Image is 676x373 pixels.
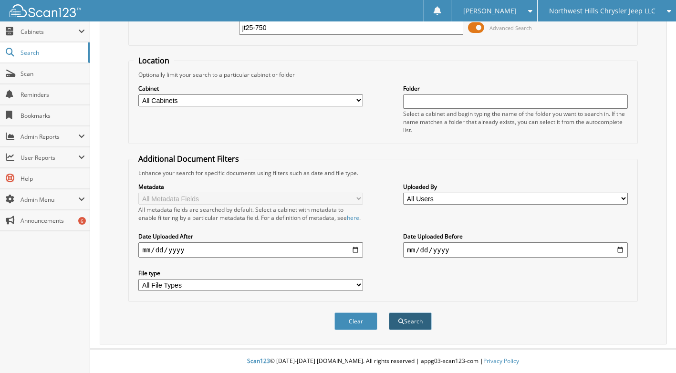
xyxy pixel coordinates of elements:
label: Cabinet [138,84,363,93]
label: Date Uploaded Before [403,232,627,240]
div: © [DATE]-[DATE] [DOMAIN_NAME]. All rights reserved | appg03-scan123-com | [90,350,676,373]
input: start [138,242,363,258]
span: Northwest Hills Chrysler Jeep LLC [549,8,655,14]
legend: Location [134,55,174,66]
span: Scan123 [247,357,270,365]
label: Uploaded By [403,183,627,191]
button: Clear [334,312,377,330]
div: 6 [78,217,86,225]
div: Optionally limit your search to a particular cabinet or folder [134,71,632,79]
span: Advanced Search [489,24,532,31]
span: Cabinets [21,28,78,36]
span: Reminders [21,91,85,99]
span: [PERSON_NAME] [463,8,517,14]
span: Admin Reports [21,133,78,141]
img: scan123-logo-white.svg [10,4,81,17]
a: here [347,214,359,222]
span: Admin Menu [21,196,78,204]
label: Metadata [138,183,363,191]
button: Search [389,312,432,330]
label: Folder [403,84,627,93]
input: end [403,242,627,258]
label: File type [138,269,363,277]
span: Announcements [21,217,85,225]
label: Date Uploaded After [138,232,363,240]
span: Bookmarks [21,112,85,120]
iframe: Chat Widget [628,327,676,373]
span: Search [21,49,83,57]
legend: Additional Document Filters [134,154,244,164]
span: Help [21,175,85,183]
span: Scan [21,70,85,78]
span: User Reports [21,154,78,162]
div: All metadata fields are searched by default. Select a cabinet with metadata to enable filtering b... [138,206,363,222]
a: Privacy Policy [483,357,519,365]
div: Enhance your search for specific documents using filters such as date and file type. [134,169,632,177]
div: Select a cabinet and begin typing the name of the folder you want to search in. If the name match... [403,110,627,134]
